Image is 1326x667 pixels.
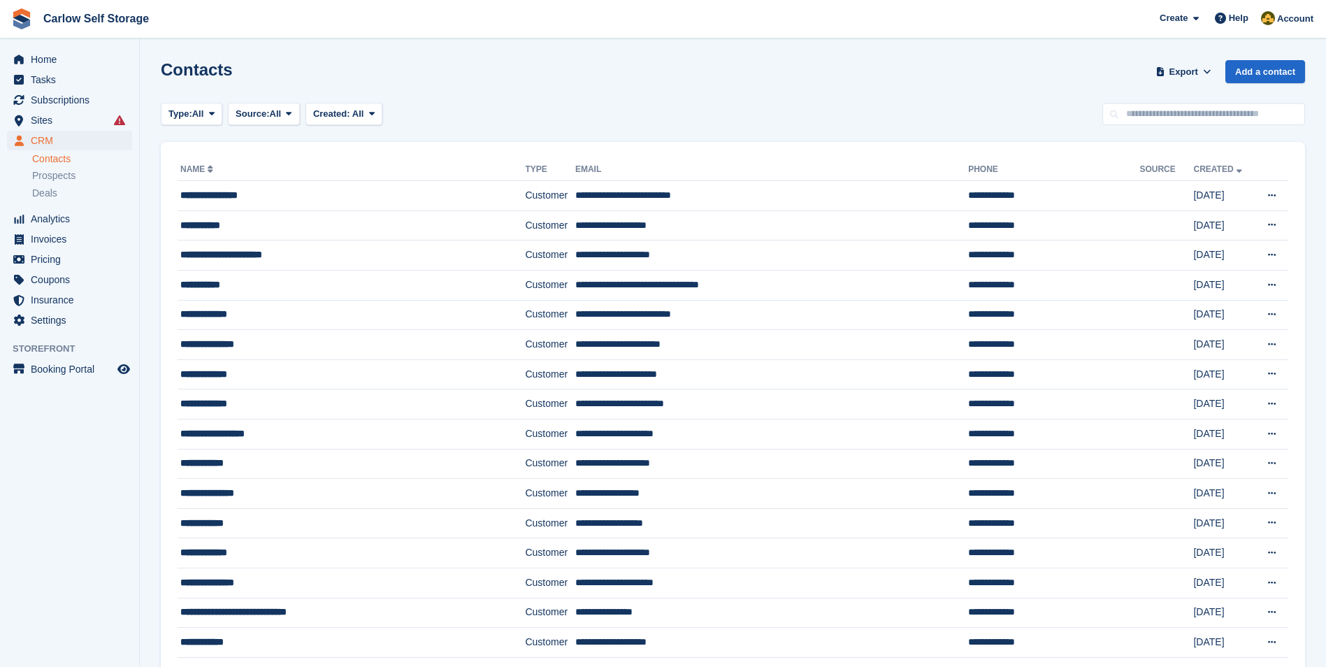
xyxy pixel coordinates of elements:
span: Export [1169,65,1198,79]
td: Customer [525,300,575,330]
a: menu [7,359,132,379]
button: Export [1153,60,1214,83]
td: Customer [525,241,575,271]
td: Customer [525,449,575,479]
a: menu [7,70,132,89]
td: [DATE] [1193,300,1253,330]
button: Source: All [228,103,300,126]
td: [DATE] [1193,330,1253,360]
td: Customer [525,359,575,389]
th: Source [1139,159,1193,181]
a: Preview store [115,361,132,378]
a: Add a contact [1225,60,1305,83]
span: Pricing [31,250,115,269]
td: [DATE] [1193,359,1253,389]
a: menu [7,110,132,130]
span: Account [1277,12,1313,26]
a: menu [7,90,132,110]
span: Subscriptions [31,90,115,110]
span: All [270,107,282,121]
img: Kevin Moore [1261,11,1275,25]
span: Created: [313,108,350,119]
a: Prospects [32,168,132,183]
td: [DATE] [1193,598,1253,628]
td: Customer [525,479,575,509]
button: Type: All [161,103,222,126]
span: Prospects [32,169,75,182]
a: Contacts [32,152,132,166]
span: Analytics [31,209,115,229]
td: Customer [525,181,575,211]
span: Settings [31,310,115,330]
a: Created [1193,164,1244,174]
a: Deals [32,186,132,201]
span: Coupons [31,270,115,289]
td: [DATE] [1193,270,1253,300]
span: Sites [31,110,115,130]
td: Customer [525,628,575,658]
a: menu [7,310,132,330]
td: Customer [525,538,575,568]
td: [DATE] [1193,568,1253,598]
td: Customer [525,389,575,419]
span: Home [31,50,115,69]
span: Type: [168,107,192,121]
td: [DATE] [1193,538,1253,568]
a: Name [180,164,216,174]
td: Customer [525,598,575,628]
td: [DATE] [1193,628,1253,658]
a: menu [7,50,132,69]
th: Phone [968,159,1139,181]
a: menu [7,270,132,289]
td: [DATE] [1193,508,1253,538]
td: Customer [525,210,575,241]
td: [DATE] [1193,449,1253,479]
td: [DATE] [1193,210,1253,241]
td: Customer [525,270,575,300]
th: Email [575,159,968,181]
span: All [352,108,364,119]
th: Type [525,159,575,181]
td: Customer [525,568,575,598]
a: Carlow Self Storage [38,7,154,30]
span: Insurance [31,290,115,310]
td: Customer [525,330,575,360]
a: menu [7,290,132,310]
span: All [192,107,204,121]
td: [DATE] [1193,419,1253,449]
span: Source: [236,107,269,121]
a: menu [7,209,132,229]
a: menu [7,131,132,150]
td: Customer [525,508,575,538]
span: Booking Portal [31,359,115,379]
td: [DATE] [1193,181,1253,211]
span: Create [1160,11,1188,25]
span: CRM [31,131,115,150]
td: [DATE] [1193,389,1253,419]
td: [DATE] [1193,241,1253,271]
span: Help [1229,11,1248,25]
span: Deals [32,187,57,200]
td: Customer [525,419,575,449]
span: Tasks [31,70,115,89]
a: menu [7,250,132,269]
img: stora-icon-8386f47178a22dfd0bd8f6a31ec36ba5ce8667c1dd55bd0f319d3a0aa187defe.svg [11,8,32,29]
button: Created: All [305,103,382,126]
span: Invoices [31,229,115,249]
i: Smart entry sync failures have occurred [114,115,125,126]
td: [DATE] [1193,479,1253,509]
h1: Contacts [161,60,233,79]
a: menu [7,229,132,249]
span: Storefront [13,342,139,356]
